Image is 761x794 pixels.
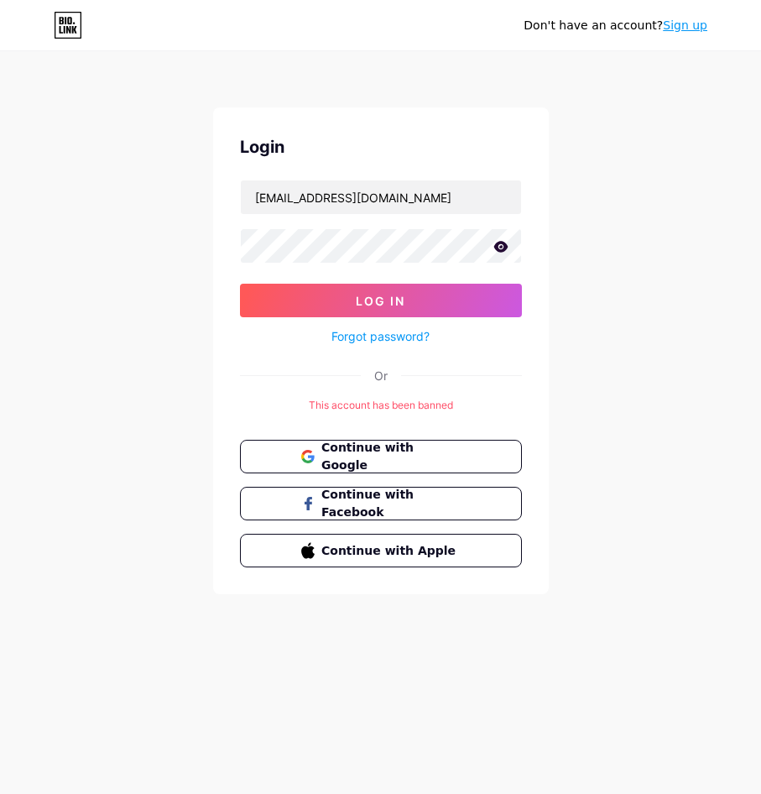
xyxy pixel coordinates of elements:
div: Login [240,134,522,159]
a: Sign up [663,18,707,32]
a: Forgot password? [331,327,430,345]
div: This account has been banned [240,398,522,413]
button: Log In [240,284,522,317]
input: Username [241,180,521,214]
span: Continue with Apple [321,542,460,560]
button: Continue with Facebook [240,487,522,520]
span: Log In [356,294,405,308]
div: Don't have an account? [524,17,707,34]
button: Continue with Google [240,440,522,473]
span: Continue with Google [321,439,460,474]
button: Continue with Apple [240,534,522,567]
div: Or [374,367,388,384]
span: Continue with Facebook [321,486,460,521]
